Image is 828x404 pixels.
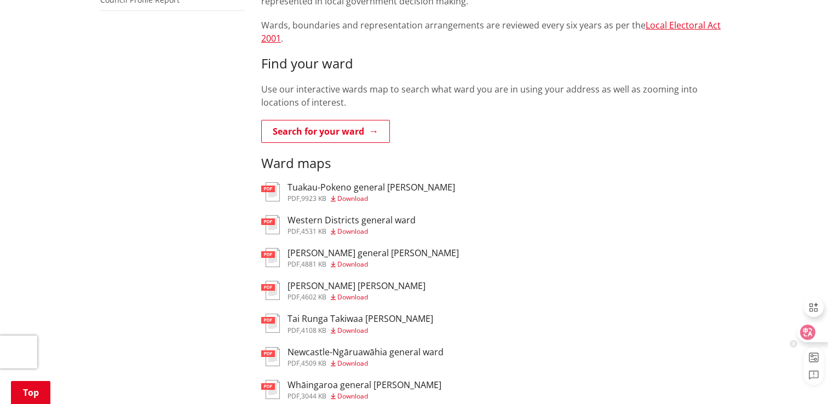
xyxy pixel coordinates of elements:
a: [PERSON_NAME] [PERSON_NAME] pdf,4602 KB Download [261,281,426,301]
img: document-pdf.svg [261,314,280,333]
span: pdf [287,292,300,302]
div: , [287,228,416,235]
a: Search for your ward [261,120,390,143]
img: document-pdf.svg [261,281,280,300]
p: Wards, boundaries and representation arrangements are reviewed every six years as per the . [261,19,728,45]
span: pdf [287,227,300,236]
span: pdf [287,391,300,401]
a: Tuakau-Pokeno general [PERSON_NAME] pdf,9923 KB Download [261,182,455,202]
img: document-pdf.svg [261,182,280,201]
div: , [287,261,459,268]
div: , [287,360,444,367]
a: Newcastle-Ngāruawāhia general ward pdf,4509 KB Download [261,347,444,367]
span: Download [337,259,368,269]
a: Top [11,381,50,404]
a: Local Electoral Act 2001 [261,19,721,44]
iframe: Messenger Launcher [778,358,817,397]
div: , [287,327,433,334]
span: pdf [287,359,300,368]
span: Download [337,194,368,203]
a: Tai Runga Takiwaa [PERSON_NAME] pdf,4108 KB Download [261,314,433,333]
span: pdf [287,259,300,269]
img: document-pdf.svg [261,215,280,234]
span: 4602 KB [301,292,326,302]
span: Download [337,391,368,401]
span: pdf [287,194,300,203]
p: Use our interactive wards map to search what ward you are in using your address as well as zoomin... [261,83,728,109]
h3: Find your ward [261,56,728,72]
h3: Whāingaroa general [PERSON_NAME] [287,380,441,390]
a: Western Districts general ward pdf,4531 KB Download [261,215,416,235]
h3: Tai Runga Takiwaa [PERSON_NAME] [287,314,433,324]
h3: Tuakau-Pokeno general [PERSON_NAME] [287,182,455,193]
span: 4881 KB [301,259,326,269]
span: pdf [287,326,300,335]
a: Whāingaroa general [PERSON_NAME] pdf,3044 KB Download [261,380,441,400]
h3: Ward maps [261,155,728,171]
img: document-pdf.svg [261,248,280,267]
span: 3044 KB [301,391,326,401]
span: 4531 KB [301,227,326,236]
span: Download [337,359,368,368]
h3: [PERSON_NAME] [PERSON_NAME] [287,281,426,291]
span: Download [337,326,368,335]
img: document-pdf.svg [261,380,280,399]
span: Download [337,227,368,236]
span: Download [337,292,368,302]
span: 9923 KB [301,194,326,203]
span: 4108 KB [301,326,326,335]
div: , [287,393,441,400]
h3: [PERSON_NAME] general [PERSON_NAME] [287,248,459,258]
img: document-pdf.svg [261,347,280,366]
div: , [287,195,455,202]
h3: Newcastle-Ngāruawāhia general ward [287,347,444,357]
h3: Western Districts general ward [287,215,416,226]
div: , [287,294,426,301]
span: 4509 KB [301,359,326,368]
a: [PERSON_NAME] general [PERSON_NAME] pdf,4881 KB Download [261,248,459,268]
